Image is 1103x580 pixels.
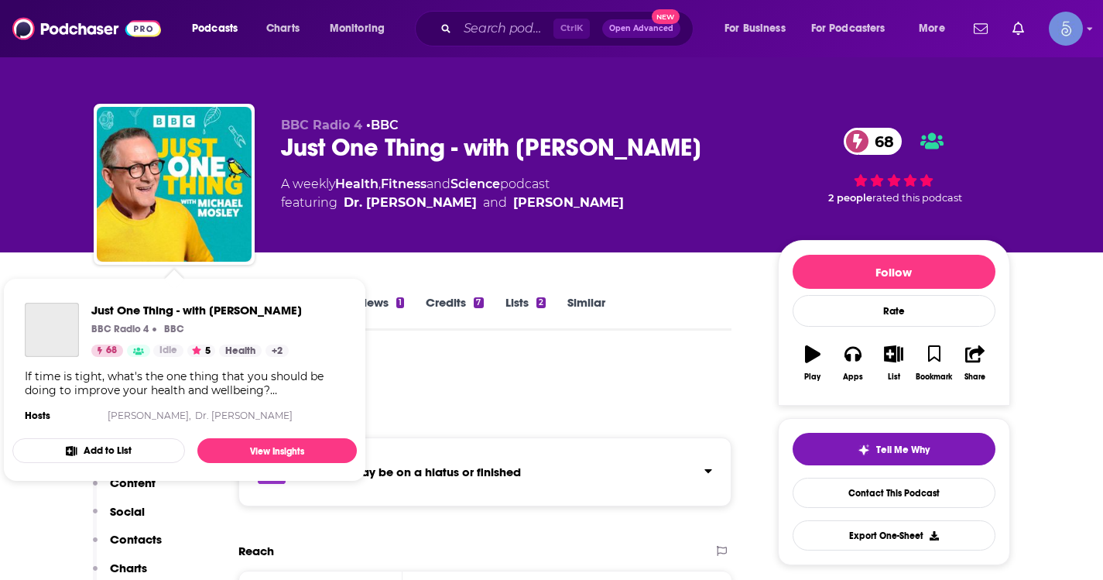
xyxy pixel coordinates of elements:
a: Health [219,345,262,357]
section: Click to expand status details [238,438,732,506]
span: Podcasts [192,18,238,39]
button: open menu [801,16,908,41]
span: Logged in as Spiral5-G1 [1049,12,1083,46]
button: open menu [181,16,258,41]
a: Similar [567,295,605,331]
span: 68 [106,343,117,359]
button: Apps [833,335,873,391]
input: Search podcasts, credits, & more... [457,16,553,41]
div: 2 [536,297,546,308]
p: Charts [110,561,147,575]
button: open menu [908,16,964,41]
span: and [483,194,507,212]
a: Just One Thing - with Michael Mosley [91,303,302,317]
span: featuring [281,194,624,212]
span: , [379,177,381,191]
p: Contacts [110,532,162,547]
button: Show profile menu [1049,12,1083,46]
a: Just One Thing - with Michael Mosley [25,303,79,357]
a: 68 [844,128,902,155]
span: Charts [266,18,300,39]
button: Follow [793,255,995,289]
a: Show notifications dropdown [1006,15,1030,42]
img: tell me why sparkle [858,444,870,456]
strong: Podcast may be on a hiatus or finished [301,465,521,479]
span: 2 people [828,192,872,204]
a: [PERSON_NAME], [108,410,191,421]
span: Monitoring [330,18,385,39]
span: New [652,9,680,24]
span: 68 [859,128,902,155]
a: Michael Mosley [513,194,624,212]
div: List [888,372,900,382]
h4: Hosts [25,410,50,422]
div: Apps [843,372,863,382]
button: Bookmark [914,335,954,391]
a: Dr. Michael Mosley [344,194,477,212]
a: Charts [256,16,309,41]
button: Share [954,335,995,391]
div: Bookmark [916,372,952,382]
a: BBC [371,118,399,132]
a: Reviews1 [344,295,404,331]
a: Science [450,177,500,191]
button: Export One-Sheet [793,520,995,551]
span: For Podcasters [811,18,885,39]
button: Add to List [12,438,185,463]
a: 68 [91,345,123,357]
div: Play [804,372,820,382]
button: Open AdvancedNew [602,19,680,38]
p: Social [110,504,145,519]
div: Search podcasts, credits, & more... [430,11,708,46]
a: Show notifications dropdown [968,15,994,42]
button: Social [93,504,145,533]
a: Health [335,177,379,191]
p: BBC [164,323,184,335]
p: BBC Radio 4 [91,323,149,335]
span: Idle [159,343,177,359]
img: Just One Thing - with Michael Mosley [97,107,252,262]
span: Tell Me Why [876,444,930,456]
span: and [426,177,450,191]
span: Open Advanced [609,25,673,33]
span: Just One Thing - with [PERSON_NAME] [91,303,302,317]
div: Rate [793,295,995,327]
a: +2 [265,345,289,357]
span: BBC Radio 4 [281,118,362,132]
a: Contact This Podcast [793,478,995,508]
span: Ctrl K [553,19,590,39]
a: Lists2 [505,295,546,331]
a: Idle [153,345,183,357]
a: Credits7 [426,295,483,331]
button: Play [793,335,833,391]
span: More [919,18,945,39]
div: Share [964,372,985,382]
button: List [873,335,913,391]
h2: Reach [238,544,274,558]
a: View Insights [197,438,357,463]
div: A weekly podcast [281,175,624,212]
button: open menu [714,16,805,41]
a: Fitness [381,177,426,191]
img: User Profile [1049,12,1083,46]
div: If time is tight, what's the one thing that you should be doing to improve your health and wellbe... [25,369,344,397]
button: tell me why sparkleTell Me Why [793,433,995,465]
div: 68 2 peoplerated this podcast [778,118,1010,214]
div: 7 [474,297,483,308]
span: rated this podcast [872,192,962,204]
button: Contacts [93,532,162,561]
span: • [366,118,399,132]
button: open menu [319,16,405,41]
div: 1 [396,297,404,308]
a: BBC [160,323,184,335]
button: 5 [187,345,215,357]
img: Podchaser - Follow, Share and Rate Podcasts [12,14,161,43]
a: Dr. [PERSON_NAME] [195,410,293,421]
span: For Business [724,18,786,39]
